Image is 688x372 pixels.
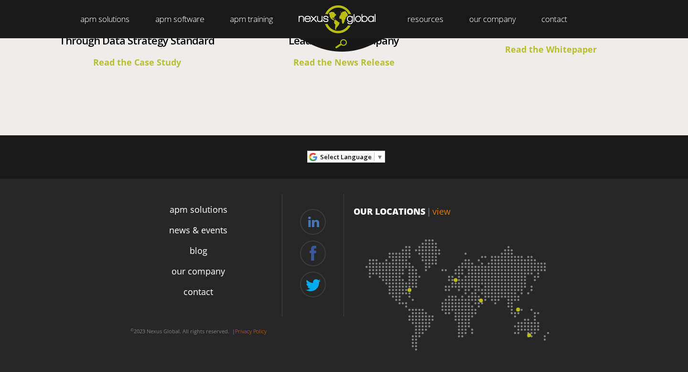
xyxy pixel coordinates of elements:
a: news & events [169,224,227,237]
a: Select Language​ [320,150,383,164]
span: Select Language [320,153,372,161]
a: view [432,206,451,217]
a: blog [190,244,207,257]
a: Privacy Policy [235,328,267,335]
p: OUR LOCATIONS [354,205,564,218]
a: contact [183,285,213,298]
p: 2023 Nexus Global. All rights reserved. | [115,324,282,339]
a: apm solutions [170,203,227,216]
a: our company [172,265,225,278]
div: Navigation Menu [115,199,282,320]
sup: © [130,327,134,332]
span: | [427,206,431,217]
span: ​ [374,153,375,161]
a: Read the Whitepaper [505,44,597,55]
span: ▼ [377,153,383,161]
img: Location map [354,227,564,356]
a: Read the Case Study [93,56,181,68]
a: Read the News Release [293,56,395,68]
